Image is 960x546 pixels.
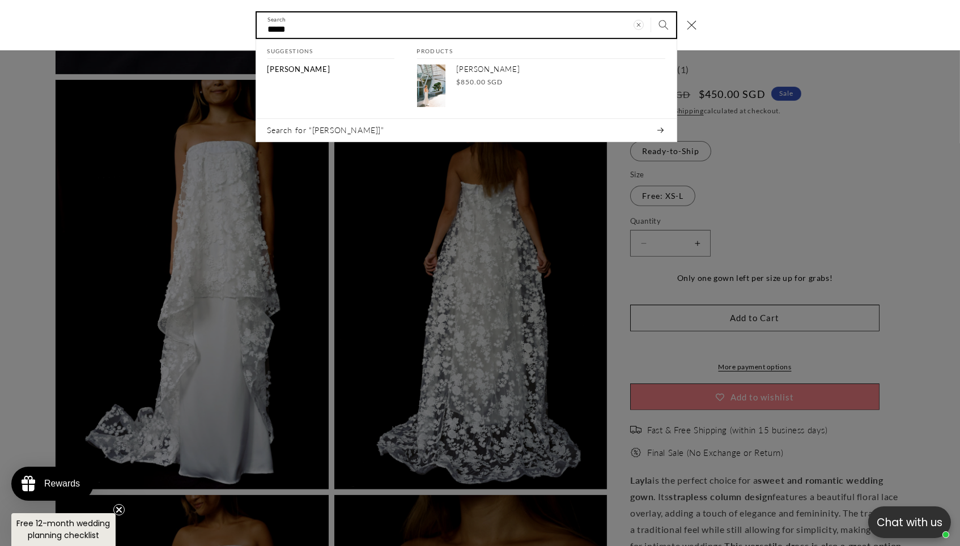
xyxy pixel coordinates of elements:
[267,39,394,59] h2: Suggestions
[651,12,676,37] button: Search
[3,61,163,231] img: 2049220
[775,20,850,40] button: Write a review
[17,518,111,541] span: Free 12-month wedding planning checklist
[44,479,80,489] div: Rewards
[267,125,384,136] span: Search for “[PERSON_NAME]]”
[9,268,157,346] div: Love how clean and classic their gowns are, went for a gown fitting and [PERSON_NAME] was really ...
[457,77,503,87] span: $850.00 SGD
[267,65,330,75] p: julia
[868,514,951,531] p: Chat with us
[11,513,116,546] div: Free 12-month wedding planning checklistClose teaser
[134,237,157,249] div: [DATE]
[626,12,651,37] button: Clear search term
[457,65,665,75] p: [PERSON_NAME]
[417,39,665,59] h2: Products
[267,65,330,74] span: [PERSON_NAME]
[406,59,677,113] a: [PERSON_NAME] $850.00 SGD
[679,13,704,38] button: Close
[256,59,406,80] a: julia
[113,504,125,515] button: Close teaser
[9,237,22,249] div: A T
[868,506,951,538] button: Open chatbox
[417,65,445,108] img: Julia Boat Neck Empire Waist Satin Wedding Dress| Bone and Grey Bridal | Minimal wedding Affordab...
